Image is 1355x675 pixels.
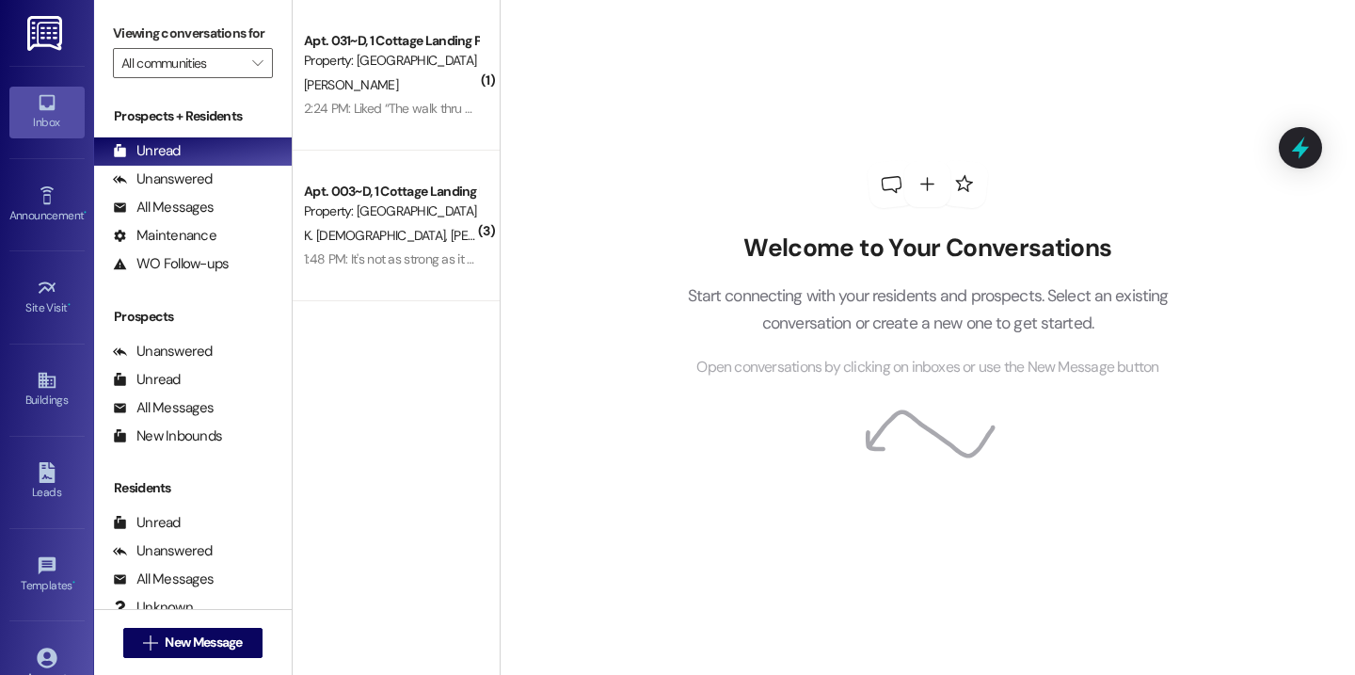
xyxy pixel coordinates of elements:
[94,106,292,126] div: Prospects + Residents
[68,298,71,312] span: •
[113,141,181,161] div: Unread
[113,198,214,217] div: All Messages
[9,87,85,137] a: Inbox
[304,51,478,71] div: Property: [GEOGRAPHIC_DATA] [GEOGRAPHIC_DATA]
[113,598,193,618] div: Unknown
[113,169,213,189] div: Unanswered
[304,227,451,244] span: K. [DEMOGRAPHIC_DATA]
[113,541,213,561] div: Unanswered
[304,201,478,221] div: Property: [GEOGRAPHIC_DATA] [GEOGRAPHIC_DATA]
[304,76,398,93] span: [PERSON_NAME]
[304,182,478,201] div: Apt. 003~D, 1 Cottage Landing Properties LLC
[304,250,1342,267] div: 1:48 PM: It's not as strong as it used to be but it's definitely inside the wall whatever it is. ...
[659,282,1197,336] p: Start connecting with your residents and prospects. Select an existing conversation or create a n...
[252,56,263,71] i: 
[659,233,1197,264] h2: Welcome to Your Conversations
[113,570,214,589] div: All Messages
[113,226,216,246] div: Maintenance
[143,635,157,651] i: 
[165,633,242,652] span: New Message
[84,206,87,219] span: •
[121,48,243,78] input: All communities
[113,342,213,362] div: Unanswered
[696,356,1158,379] span: Open conversations by clicking on inboxes or use the New Message button
[304,31,478,51] div: Apt. 031~D, 1 Cottage Landing Properties LLC
[9,272,85,323] a: Site Visit •
[94,307,292,327] div: Prospects
[113,513,181,533] div: Unread
[27,16,66,51] img: ResiDesk Logo
[9,457,85,507] a: Leads
[113,370,181,390] div: Unread
[72,576,75,589] span: •
[9,550,85,601] a: Templates •
[113,254,229,274] div: WO Follow-ups
[113,19,273,48] label: Viewing conversations for
[113,398,214,418] div: All Messages
[113,426,222,446] div: New Inbounds
[123,628,263,658] button: New Message
[9,364,85,415] a: Buildings
[94,478,292,498] div: Residents
[451,227,550,244] span: [PERSON_NAME]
